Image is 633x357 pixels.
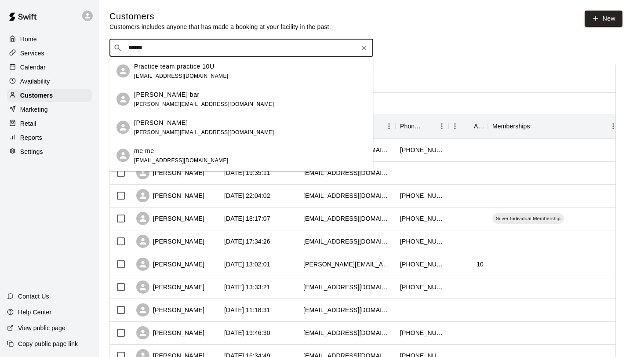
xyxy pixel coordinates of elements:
[18,339,78,348] p: Copy public page link
[136,189,204,202] div: [PERSON_NAME]
[109,39,373,57] div: Search customers by name or email
[7,117,92,130] a: Retail
[134,62,215,71] p: Practice team practice 10U
[20,147,43,156] p: Settings
[492,114,530,138] div: Memberships
[7,33,92,46] a: Home
[607,120,620,133] button: Menu
[134,101,274,107] span: [PERSON_NAME][EMAIL_ADDRESS][DOMAIN_NAME]
[7,145,92,158] a: Settings
[224,214,270,223] div: 2025-08-05 18:17:07
[224,328,270,337] div: 2025-08-01 19:46:30
[7,61,92,74] a: Calendar
[20,63,46,72] p: Calendar
[7,131,92,144] a: Reports
[134,157,229,163] span: [EMAIL_ADDRESS][DOMAIN_NAME]
[492,213,564,224] div: Silver Individual Membership
[136,166,204,179] div: [PERSON_NAME]
[134,73,229,79] span: [EMAIL_ADDRESS][DOMAIN_NAME]
[400,283,444,291] div: +18179628070
[400,146,444,154] div: +18179446323
[20,105,48,114] p: Marketing
[435,120,448,133] button: Menu
[136,258,204,271] div: [PERSON_NAME]
[18,324,65,332] p: View public page
[303,260,391,269] div: shawn_schwarz@icloud.com
[448,114,488,138] div: Age
[116,93,130,106] div: jas bar
[462,120,474,132] button: Sort
[400,191,444,200] div: +14698101343
[400,260,444,269] div: +15625199894
[585,11,622,27] a: New
[530,120,542,132] button: Sort
[109,22,331,31] p: Customers includes anyone that has made a booking at your facility in the past.
[303,328,391,337] div: melissapemble22@gmail.com
[400,237,444,246] div: +18172339888
[224,237,270,246] div: 2025-08-05 17:34:26
[18,308,51,317] p: Help Center
[303,306,391,314] div: malloristubbsmnz@gmail.com
[400,114,423,138] div: Phone Number
[224,168,270,177] div: 2025-08-06 19:35:11
[492,215,564,222] span: Silver Individual Membership
[7,75,92,88] a: Availability
[423,120,435,132] button: Sort
[136,235,204,248] div: [PERSON_NAME]
[20,49,44,58] p: Services
[20,77,50,86] p: Availability
[477,260,484,269] div: 10
[400,214,444,223] div: +18179752753
[134,90,200,99] p: [PERSON_NAME] bar
[136,280,204,294] div: [PERSON_NAME]
[116,149,130,162] div: me me
[20,91,53,100] p: Customers
[134,146,154,155] p: me me
[20,119,36,128] p: Retail
[116,65,130,78] div: Practice team practice 10U
[303,168,391,177] div: japange671@gmail.com
[382,120,396,133] button: Menu
[136,326,204,339] div: [PERSON_NAME]
[7,47,92,60] a: Services
[224,260,270,269] div: 2025-08-05 13:02:01
[303,283,391,291] div: summerprz10@gmail.com
[109,11,331,22] h5: Customers
[134,129,274,135] span: [PERSON_NAME][EMAIL_ADDRESS][DOMAIN_NAME]
[488,114,620,138] div: Memberships
[20,133,42,142] p: Reports
[224,283,270,291] div: 2025-08-02 13:33:21
[136,303,204,317] div: [PERSON_NAME]
[358,42,370,54] button: Clear
[303,214,391,223] div: jkri17@hotmail.com
[20,35,37,44] p: Home
[474,114,484,138] div: Age
[303,191,391,200] div: abvikoiralak@gmail.com
[400,328,444,337] div: +18179375914
[7,89,92,102] a: Customers
[134,118,188,127] p: [PERSON_NAME]
[116,121,130,134] div: Sharie B
[136,212,204,225] div: [PERSON_NAME]
[303,237,391,246] div: brandibrewton@yahoo.com
[18,292,49,301] p: Contact Us
[224,306,270,314] div: 2025-08-02 11:18:31
[224,191,270,200] div: 2025-08-05 22:04:02
[396,114,448,138] div: Phone Number
[448,120,462,133] button: Menu
[7,103,92,116] a: Marketing
[299,114,396,138] div: Email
